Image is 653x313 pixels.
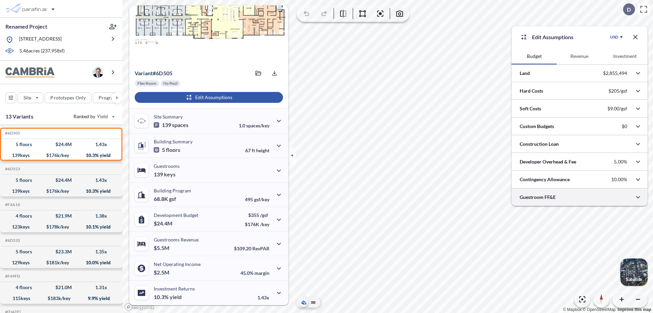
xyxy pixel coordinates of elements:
[154,245,170,251] p: $5.5M
[626,277,642,282] p: Satellite
[260,212,268,218] span: /gsf
[252,147,255,153] span: ft
[4,238,20,243] h5: Click to copy the code
[557,48,602,64] button: Revenue
[163,81,178,86] p: No Pool
[154,114,183,120] p: Site Summary
[622,123,627,129] p: $0
[5,112,33,121] p: 13 Variants
[240,270,269,276] p: 45.0%
[154,212,198,218] p: Development Budget
[4,274,20,279] h5: Click to copy the code
[50,94,86,101] p: Prototypes Only
[135,70,172,77] p: # 6d505
[620,259,648,286] img: Switcher Image
[124,303,154,311] a: Mapbox homepage
[19,47,65,55] p: 5.46 acres ( 237,958 sf)
[154,146,180,153] p: 5
[5,23,47,30] p: Renamed Project
[4,202,20,207] h5: Click to copy the code
[252,246,269,251] span: RevPAR
[154,188,191,193] p: Building Program
[154,163,180,169] p: Guestrooms
[169,195,176,202] span: gsf
[627,6,631,13] p: D
[603,70,627,76] p: $2,855,494
[154,122,188,128] p: 139
[18,92,43,103] button: Site
[154,237,199,242] p: Guestrooms Revenue
[300,298,308,307] button: Aerial View
[520,105,541,112] p: Soft Costs
[520,158,576,165] p: Developer Overhead & Fee
[608,88,627,94] p: $205/gsf
[254,270,269,276] span: margin
[45,92,91,103] button: Prototypes Only
[520,141,559,147] p: Construction Loan
[234,246,269,251] p: $109.20
[520,70,530,77] p: Land
[135,70,153,76] span: Variant
[172,122,188,128] span: spaces
[137,81,156,86] p: Flex Room
[614,159,627,165] p: 5.00%
[520,176,570,183] p: Contingency Allowance
[166,146,180,153] span: floors
[245,221,269,227] p: $176K
[154,220,173,227] p: $24.4M
[520,123,554,130] p: Custom Budgets
[154,269,170,276] p: $2.5M
[254,197,269,202] span: gsf/key
[512,48,557,64] button: Budget
[245,197,269,202] p: 495
[23,94,31,101] p: Site
[607,106,627,112] p: $9.00/gsf
[170,294,182,300] span: yield
[154,139,192,144] p: Building Summary
[620,259,648,286] button: Switcher ImageSatellite
[611,176,627,183] p: 10.00%
[154,261,201,267] p: Net Operating Income
[68,111,119,122] button: Ranked by Yield
[135,92,283,103] button: Edit Assumptions
[154,171,175,178] p: 139
[602,48,648,64] button: Investment
[583,307,616,312] a: OpenStreetMap
[4,167,20,171] h5: Click to copy the code
[245,147,269,153] p: 67
[256,147,269,153] span: height
[245,212,269,218] p: $355
[97,113,108,120] span: Yield
[563,307,582,312] a: Mapbox
[164,171,175,178] span: keys
[93,67,103,78] img: user logo
[99,94,118,101] p: Program
[154,195,176,202] p: 68.8K
[19,35,62,44] p: [STREET_ADDRESS]
[239,123,269,128] p: 1.0
[93,92,130,103] button: Program
[520,88,543,94] p: Hard Costs
[5,67,54,78] img: BrandImage
[257,295,269,300] p: 1.43x
[154,286,195,292] p: Investment Returns
[610,34,618,40] div: USD
[154,294,182,300] p: 10.3%
[309,298,317,307] button: Site Plan
[532,33,573,41] p: Edit Assumptions
[260,221,269,227] span: /key
[618,307,651,312] a: Improve this map
[246,123,269,128] span: spaces/key
[4,131,20,136] h5: Click to copy the code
